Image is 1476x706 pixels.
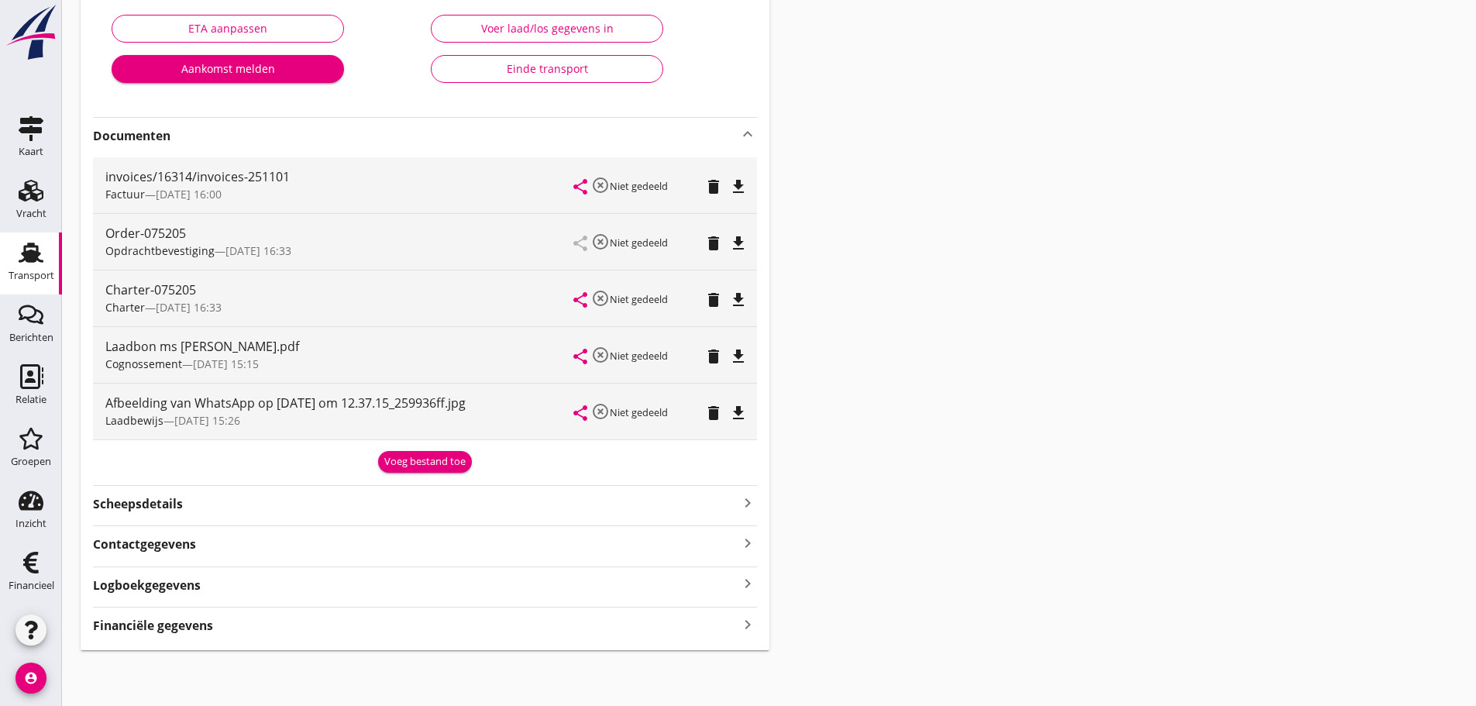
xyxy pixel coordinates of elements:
strong: Scheepsdetails [93,495,183,513]
div: Inzicht [15,518,46,529]
img: logo-small.a267ee39.svg [3,4,59,61]
i: highlight_off [591,232,610,251]
small: Niet gedeeld [610,179,668,193]
i: keyboard_arrow_right [738,492,757,513]
i: highlight_off [591,346,610,364]
span: [DATE] 15:15 [193,356,259,371]
div: — [105,412,574,429]
i: highlight_off [591,402,610,421]
div: Voeg bestand toe [384,454,466,470]
button: Einde transport [431,55,663,83]
div: Groepen [11,456,51,467]
span: [DATE] 15:26 [174,413,240,428]
div: — [105,356,574,372]
strong: Financiële gegevens [93,617,213,635]
strong: Documenten [93,127,738,145]
small: Niet gedeeld [610,405,668,419]
div: Transport [9,270,54,281]
i: keyboard_arrow_right [738,614,757,635]
button: ETA aanpassen [112,15,344,43]
i: file_download [729,177,748,196]
i: file_download [729,291,748,309]
div: Order-075205 [105,224,574,243]
div: Einde transport [444,60,650,77]
i: keyboard_arrow_right [738,532,757,553]
div: — [105,299,574,315]
i: file_download [729,234,748,253]
div: Charter-075205 [105,281,574,299]
div: — [105,243,574,259]
i: delete [704,177,723,196]
i: delete [704,347,723,366]
div: Relatie [15,394,46,405]
div: Aankomst melden [124,60,332,77]
div: ETA aanpassen [125,20,331,36]
button: Voer laad/los gegevens in [431,15,663,43]
span: [DATE] 16:33 [156,300,222,315]
i: share [571,347,590,366]
span: [DATE] 16:33 [225,243,291,258]
i: file_download [729,404,748,422]
div: Laadbon ms [PERSON_NAME].pdf [105,337,574,356]
i: share [571,291,590,309]
i: delete [704,234,723,253]
i: highlight_off [591,176,610,195]
strong: Logboekgegevens [93,577,201,594]
div: Afbeelding van WhatsApp op [DATE] om 12.37.15_259936ff.jpg [105,394,574,412]
small: Niet gedeeld [610,349,668,363]
i: share [571,177,590,196]
i: share [571,404,590,422]
small: Niet gedeeld [610,292,668,306]
i: account_circle [15,663,46,694]
strong: Contactgegevens [93,536,196,553]
span: Cognossement [105,356,182,371]
span: Factuur [105,187,145,201]
span: Laadbewijs [105,413,163,428]
div: Berichten [9,332,53,343]
button: Aankomst melden [112,55,344,83]
i: delete [704,291,723,309]
i: keyboard_arrow_right [738,573,757,594]
small: Niet gedeeld [610,236,668,250]
div: Financieel [9,580,54,591]
div: Kaart [19,146,43,157]
span: Opdrachtbevestiging [105,243,215,258]
span: Charter [105,300,145,315]
i: keyboard_arrow_up [738,125,757,143]
div: invoices/16314/invoices-251101 [105,167,574,186]
button: Voeg bestand toe [378,451,472,473]
div: Voer laad/los gegevens in [444,20,650,36]
div: — [105,186,574,202]
div: Vracht [16,208,46,219]
i: delete [704,404,723,422]
i: file_download [729,347,748,366]
i: highlight_off [591,289,610,308]
span: [DATE] 16:00 [156,187,222,201]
